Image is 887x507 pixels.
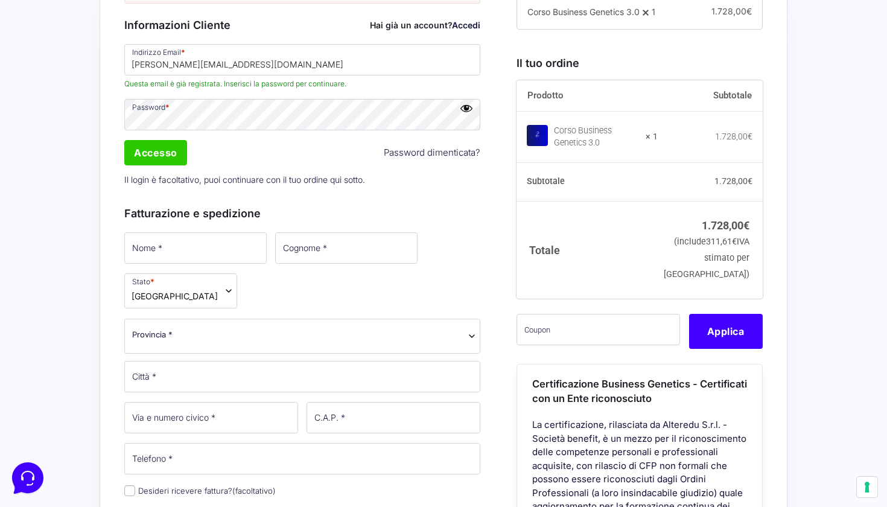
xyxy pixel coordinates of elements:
span: € [746,6,752,16]
span: Provincia * [132,328,173,341]
th: Subtotale [658,80,763,112]
input: Nome * [124,232,267,264]
span: 311,61 [706,237,737,247]
bdi: 1.728,00 [702,219,749,232]
th: Totale [517,201,658,298]
div: Corso Business Genetics 3.0 [554,125,638,149]
input: Desideri ricevere fattura?(facoltativo) [124,485,135,496]
input: Cognome * [275,232,418,264]
h3: Il tuo ordine [517,55,763,71]
a: Accedi [452,20,480,30]
span: (facoltativo) [232,486,276,496]
img: dark [39,68,63,92]
input: Indirizzo Email * [124,44,480,75]
span: Provincia [124,319,480,354]
button: Nascondi password [460,101,473,115]
label: Desideri ricevere fattura? [124,486,276,496]
span: Italia [132,290,218,302]
span: Inizia una conversazione [78,109,178,118]
span: 1.728,00 [711,6,752,16]
th: Prodotto [517,80,658,112]
h3: Fatturazione e spedizione [124,205,480,222]
input: Città * [124,361,480,392]
bdi: 1.728,00 [714,176,752,186]
input: C.A.P. * [307,402,480,433]
img: Corso Business Genetics 3.0 [527,125,548,146]
bdi: 1.728,00 [715,132,752,141]
button: Le tue preferenze relative al consenso per le tecnologie di tracciamento [857,477,877,497]
input: Telefono * [124,443,480,474]
input: Coupon [517,314,680,345]
span: € [743,219,749,232]
span: Le tue conversazioni [19,48,103,58]
a: Password dimenticata? [384,146,480,160]
button: Messaggi [84,387,158,415]
small: (include IVA stimato per [GEOGRAPHIC_DATA]) [664,237,749,279]
h3: Informazioni Cliente [124,17,480,33]
span: Questa email è già registrata. Inserisci la password per continuare. [124,78,480,89]
input: Via e numero civico * [124,402,298,433]
button: Applica [689,314,763,349]
img: dark [58,68,82,92]
a: Apri Centro Assistenza [129,150,222,159]
span: 1 [652,7,655,17]
input: Accesso [124,140,187,165]
th: Subtotale [517,163,658,202]
strong: × 1 [646,131,658,143]
iframe: Customerly Messenger Launcher [10,460,46,496]
span: Corso Business Genetics 3.0 [527,7,640,17]
div: Hai già un account? [370,19,480,31]
button: Aiuto [157,387,232,415]
span: € [748,132,752,141]
h2: Ciao da Marketers 👋 [10,10,203,29]
p: Home [36,404,57,415]
input: Cerca un articolo... [27,176,197,188]
span: € [732,237,737,247]
span: Stato [124,273,237,308]
span: Certificazione Business Genetics - Certificati con un Ente riconosciuto [532,378,747,405]
p: Aiuto [186,404,203,415]
span: € [748,176,752,186]
img: dark [19,68,43,92]
p: Messaggi [104,404,137,415]
span: Trova una risposta [19,150,94,159]
button: Home [10,387,84,415]
button: Inizia una conversazione [19,101,222,126]
p: Il login è facoltativo, puoi continuare con il tuo ordine qui sotto. [120,167,485,192]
